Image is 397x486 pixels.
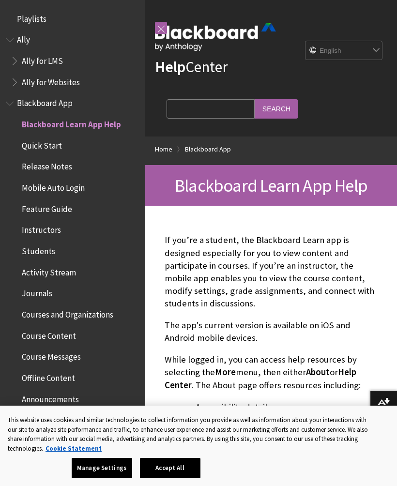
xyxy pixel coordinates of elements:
[22,53,63,66] span: Ally for LMS
[155,143,172,155] a: Home
[6,11,139,27] nav: Book outline for Playlists
[165,353,378,392] p: While logged in, you can access help resources by selecting the menu, then either or . The About ...
[22,116,121,129] span: Blackboard Learn App Help
[255,99,298,118] input: Search
[185,143,231,155] a: Blackboard App
[165,366,356,390] span: Help Center
[22,328,76,341] span: Course Content
[175,174,367,197] span: Blackboard Learn App Help
[8,415,369,453] div: This website uses cookies and similar technologies to collect information you provide as well as ...
[17,32,30,45] span: Ally
[22,137,62,151] span: Quick Start
[22,201,72,214] span: Feature Guide
[215,366,236,378] span: More
[22,159,72,172] span: Release Notes
[17,11,46,24] span: Playlists
[155,23,276,51] img: Blackboard by Anthology
[165,234,378,310] p: If you’re a student, the Blackboard Learn app is designed especially for you to view content and ...
[22,370,75,383] span: Offline Content
[6,32,139,91] nav: Book outline for Anthology Ally Help
[22,306,113,319] span: Courses and Organizations
[165,319,378,344] p: The app's current version is available on iOS and Android mobile devices.
[22,286,52,299] span: Journals
[46,444,102,453] a: More information about your privacy, opens in a new tab
[306,366,330,378] span: About
[155,57,228,76] a: HelpCenter
[17,95,73,108] span: Blackboard App
[22,349,81,362] span: Course Messages
[196,400,378,414] li: Accessibility details
[155,57,185,76] strong: Help
[22,243,55,256] span: Students
[72,458,132,478] button: Manage Settings
[22,222,61,235] span: Instructors
[22,74,80,87] span: Ally for Websites
[22,391,79,404] span: Announcements
[305,41,383,61] select: Site Language Selector
[22,264,76,277] span: Activity Stream
[22,180,85,193] span: Mobile Auto Login
[140,458,200,478] button: Accept All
